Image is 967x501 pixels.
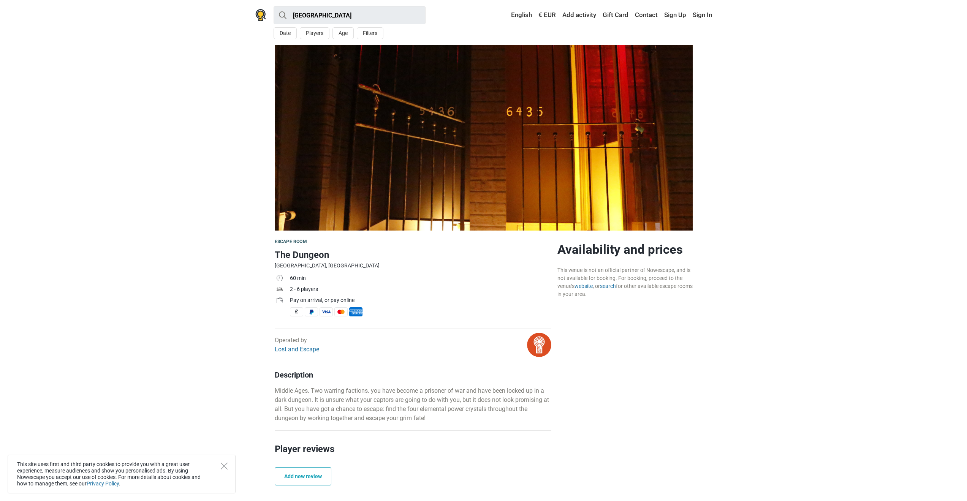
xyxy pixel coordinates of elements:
[557,242,693,257] h2: Availability and prices
[575,283,593,289] a: website
[275,239,307,244] span: Escape room
[560,8,598,22] a: Add activity
[275,346,319,353] a: Lost and Escape
[275,45,693,231] img: The Dungeon photo 1
[274,6,426,24] input: try “London”
[87,480,119,487] a: Privacy Policy
[275,467,331,485] a: Add new review
[504,8,534,22] a: English
[332,27,354,39] button: Age
[290,307,303,316] span: Cash
[274,27,297,39] button: Date
[662,8,688,22] a: Sign Up
[290,284,551,296] td: 2 - 6 players
[275,262,551,270] div: [GEOGRAPHIC_DATA], [GEOGRAPHIC_DATA]
[290,296,551,304] div: Pay on arrival, or pay online
[300,27,329,39] button: Players
[527,333,551,357] img: bitmap.png
[349,307,362,316] span: American Express
[691,8,712,22] a: Sign In
[255,9,266,21] img: Nowescape logo
[275,386,551,423] p: Middle Ages. Two warring factions. you have become a prisoner of war and have been locked up in a...
[633,8,660,22] a: Contact
[600,283,616,289] a: search
[305,307,318,316] span: PayPal
[221,463,228,469] button: Close
[506,13,511,18] img: English
[601,8,630,22] a: Gift Card
[275,336,319,354] div: Operated by
[290,273,551,284] td: 60 min
[8,455,236,493] div: This site uses first and third party cookies to provide you with a great user experience, measure...
[557,266,693,298] div: This venue is not an official partner of Nowescape, and is not available for booking. For booking...
[537,8,558,22] a: € EUR
[334,307,348,316] span: MasterCard
[275,442,551,467] h2: Player reviews
[357,27,383,39] button: Filters
[275,370,551,379] h4: Description
[275,248,551,262] h1: The Dungeon
[320,307,333,316] span: Visa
